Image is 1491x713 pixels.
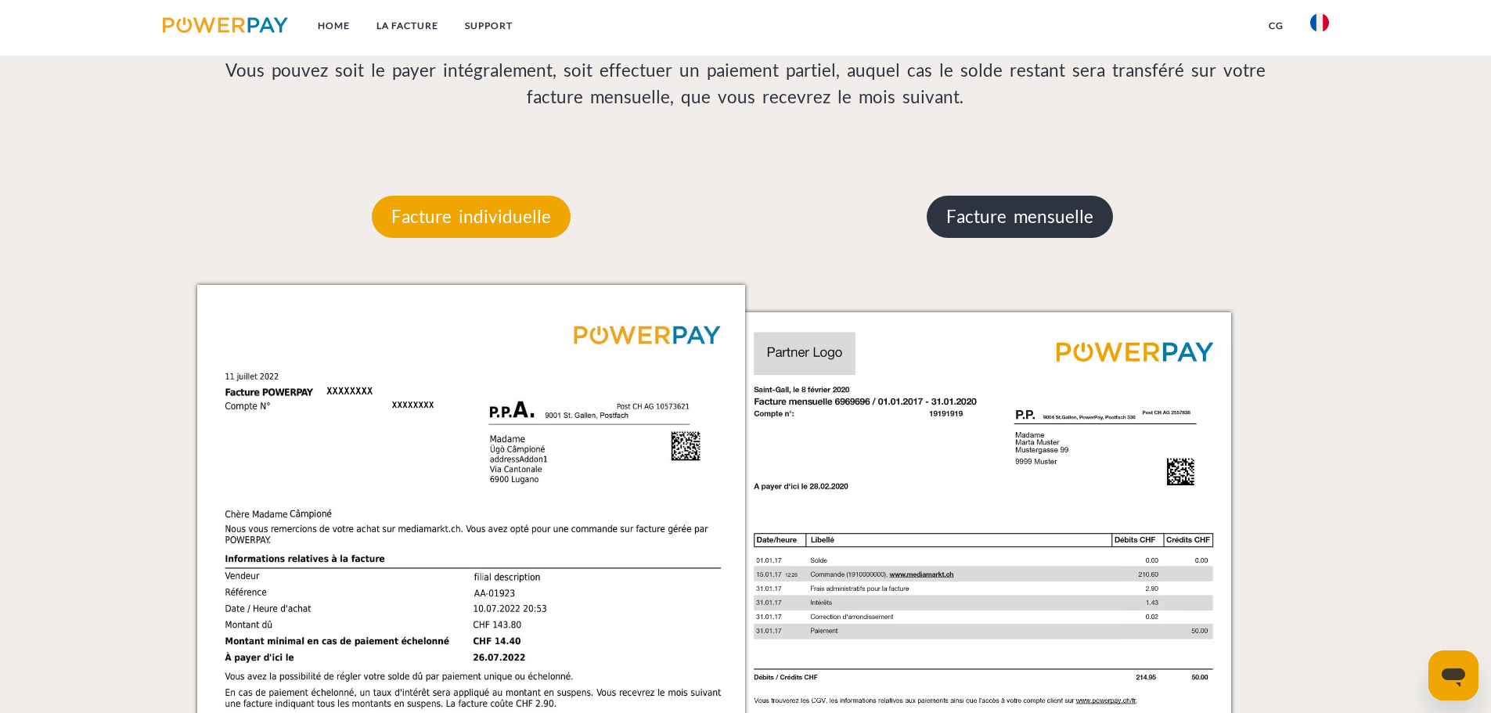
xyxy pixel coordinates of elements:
[372,196,571,238] p: Facture individuelle
[304,12,363,40] a: Home
[452,12,526,40] a: Support
[197,57,1295,110] p: Vous pouvez soit le payer intégralement, soit effectuer un paiement partiel, auquel cas le solde ...
[1255,12,1297,40] a: CG
[163,17,289,33] img: logo-powerpay.svg
[927,196,1113,238] p: Facture mensuelle
[1310,13,1329,32] img: fr
[363,12,452,40] a: LA FACTURE
[1428,650,1478,700] iframe: Bouton de lancement de la fenêtre de messagerie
